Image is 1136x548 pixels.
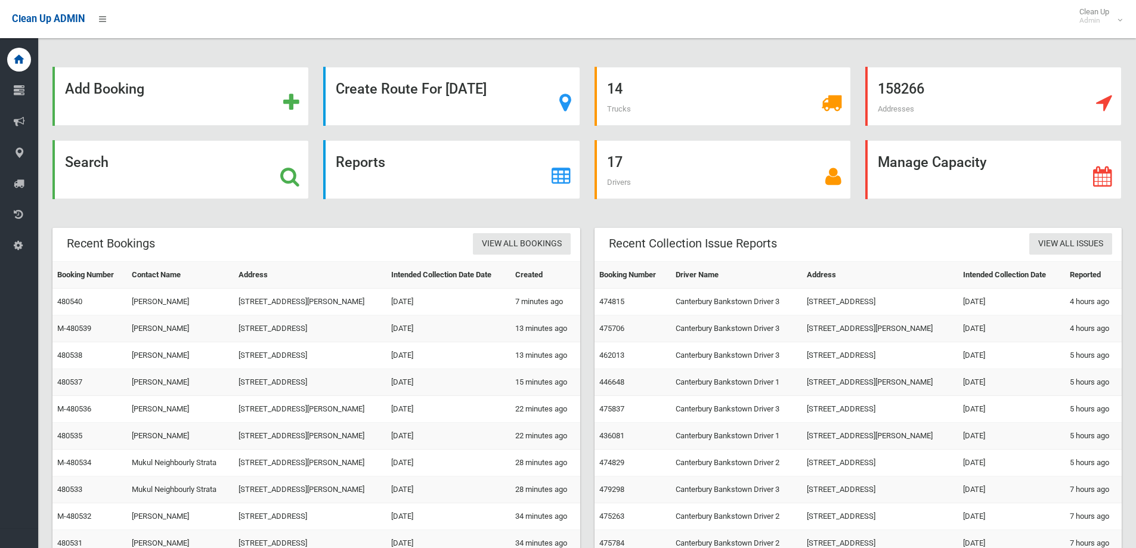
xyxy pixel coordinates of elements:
small: Admin [1079,16,1109,25]
td: 28 minutes ago [510,476,580,503]
td: [STREET_ADDRESS] [802,342,958,369]
td: [DATE] [386,315,510,342]
td: 34 minutes ago [510,503,580,530]
strong: Create Route For [DATE] [336,81,487,97]
td: [STREET_ADDRESS] [234,503,386,530]
a: 480533 [57,485,82,494]
td: [STREET_ADDRESS][PERSON_NAME] [802,315,958,342]
td: 5 hours ago [1065,342,1122,369]
td: [STREET_ADDRESS][PERSON_NAME] [802,423,958,450]
th: Intended Collection Date Date [386,262,510,289]
strong: Add Booking [65,81,144,97]
span: Clean Up [1073,7,1121,25]
a: M-480536 [57,404,91,413]
span: Drivers [607,178,631,187]
th: Contact Name [127,262,233,289]
strong: Search [65,154,109,171]
td: [STREET_ADDRESS][PERSON_NAME] [234,396,386,423]
th: Address [802,262,958,289]
td: [DATE] [958,450,1065,476]
td: 15 minutes ago [510,369,580,396]
th: Driver Name [671,262,802,289]
td: [PERSON_NAME] [127,503,233,530]
a: 480538 [57,351,82,360]
td: [DATE] [386,450,510,476]
a: 475706 [599,324,624,333]
td: [DATE] [958,289,1065,315]
td: Canterbury Bankstown Driver 3 [671,315,802,342]
td: 7 hours ago [1065,476,1122,503]
td: [DATE] [386,342,510,369]
td: [STREET_ADDRESS] [802,396,958,423]
span: Trucks [607,104,631,113]
td: 5 hours ago [1065,396,1122,423]
td: [STREET_ADDRESS][PERSON_NAME] [234,423,386,450]
a: 17 Drivers [595,140,851,199]
td: [STREET_ADDRESS] [234,342,386,369]
a: Create Route For [DATE] [323,67,580,126]
th: Address [234,262,386,289]
a: 474829 [599,458,624,467]
td: Canterbury Bankstown Driver 1 [671,423,802,450]
td: Canterbury Bankstown Driver 2 [671,503,802,530]
td: [DATE] [958,342,1065,369]
td: 28 minutes ago [510,450,580,476]
td: [DATE] [958,476,1065,503]
a: M-480539 [57,324,91,333]
th: Intended Collection Date [958,262,1065,289]
td: [DATE] [386,289,510,315]
td: 22 minutes ago [510,396,580,423]
td: 5 hours ago [1065,423,1122,450]
td: [DATE] [386,503,510,530]
strong: Reports [336,154,385,171]
td: Canterbury Bankstown Driver 3 [671,476,802,503]
strong: 17 [607,154,623,171]
a: View All Issues [1029,233,1112,255]
td: [STREET_ADDRESS] [802,476,958,503]
a: 14 Trucks [595,67,851,126]
span: Addresses [878,104,914,113]
a: View All Bookings [473,233,571,255]
a: 480537 [57,377,82,386]
td: [STREET_ADDRESS][PERSON_NAME] [234,289,386,315]
td: [STREET_ADDRESS][PERSON_NAME] [234,476,386,503]
td: [PERSON_NAME] [127,423,233,450]
td: 7 hours ago [1065,503,1122,530]
td: Canterbury Bankstown Driver 1 [671,369,802,396]
th: Booking Number [595,262,671,289]
td: [PERSON_NAME] [127,342,233,369]
a: 475784 [599,538,624,547]
a: 474815 [599,297,624,306]
strong: 14 [607,81,623,97]
a: 475837 [599,404,624,413]
td: Mukul Neighbourly Strata [127,476,233,503]
a: 475263 [599,512,624,521]
a: 480531 [57,538,82,547]
td: [PERSON_NAME] [127,396,233,423]
td: 5 hours ago [1065,450,1122,476]
td: 22 minutes ago [510,423,580,450]
td: [DATE] [386,423,510,450]
header: Recent Bookings [52,232,169,255]
td: Canterbury Bankstown Driver 3 [671,342,802,369]
td: 13 minutes ago [510,315,580,342]
a: 436081 [599,431,624,440]
td: [DATE] [958,396,1065,423]
td: [DATE] [958,315,1065,342]
td: [STREET_ADDRESS][PERSON_NAME] [234,450,386,476]
a: 480540 [57,297,82,306]
strong: Manage Capacity [878,154,986,171]
td: [DATE] [958,369,1065,396]
td: [PERSON_NAME] [127,289,233,315]
td: Canterbury Bankstown Driver 3 [671,396,802,423]
td: 7 minutes ago [510,289,580,315]
td: [PERSON_NAME] [127,369,233,396]
a: 446648 [599,377,624,386]
td: [STREET_ADDRESS] [802,450,958,476]
span: Clean Up ADMIN [12,13,85,24]
th: Created [510,262,580,289]
th: Booking Number [52,262,127,289]
td: [DATE] [958,423,1065,450]
td: [PERSON_NAME] [127,315,233,342]
a: M-480532 [57,512,91,521]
